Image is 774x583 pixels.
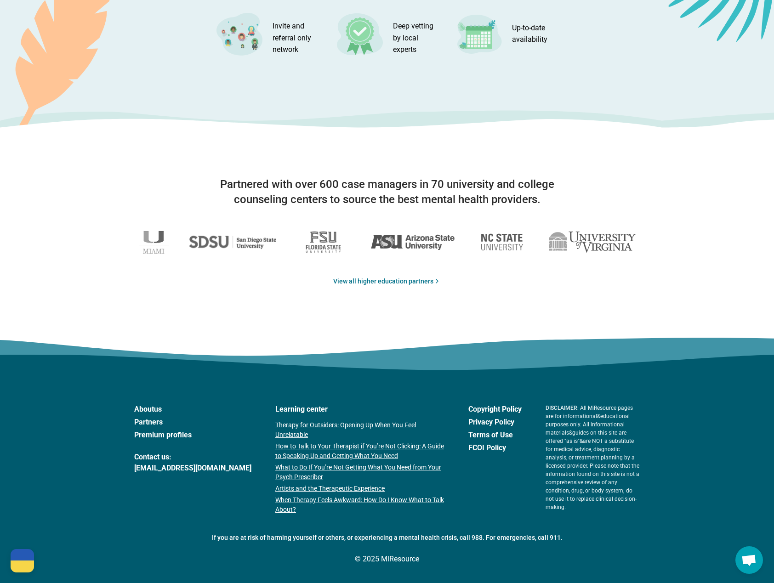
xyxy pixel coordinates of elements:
p: If you are at risk of harming yourself or others, or experiencing a mental health crisis, call 98... [134,533,640,543]
a: Partners [134,417,251,428]
span: DISCLAIMER [546,405,577,411]
img: Florida State University [296,226,350,258]
a: How to Talk to Your Therapist if You’re Not Clicking: A Guide to Speaking Up and Getting What You... [275,441,444,461]
p: Up-to-date availability [512,22,558,54]
a: Learning center [275,404,444,415]
a: Aboutus [134,404,251,415]
p: : All MiResource pages are for informational & educational purposes only. All informational mater... [546,404,640,511]
img: Arizona State University [370,234,455,250]
a: View all higher education partners [333,277,441,286]
a: Terms of Use [468,430,522,441]
p: Invite and referral only network [273,20,319,56]
div: Open chat [735,546,763,574]
span: Contact us: [134,452,251,463]
a: What to Do If You’re Not Getting What You Need from Your Psych Prescriber [275,463,444,482]
a: Copyright Policy [468,404,522,415]
img: University of Miami [139,231,169,254]
a: FCOI Policy [468,442,522,453]
img: San Diego State University [189,232,276,253]
a: Artists and the Therapeutic Experience [275,484,444,493]
p: Partnered with over 600 case managers in 70 university and college counseling centers to source t... [203,177,571,208]
a: Premium profiles [134,430,251,441]
p: Deep vetting by local experts [393,20,439,56]
img: University of Virginia [549,232,636,253]
p: © 2025 MiResource [134,554,640,565]
a: Privacy Policy [468,417,522,428]
a: [EMAIL_ADDRESS][DOMAIN_NAME] [134,463,251,474]
img: North Carolina State University [475,229,529,255]
a: Therapy for Outsiders: Opening Up When You Feel Unrelatable [275,420,444,440]
a: When Therapy Feels Awkward: How Do I Know What to Talk About? [275,495,444,515]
